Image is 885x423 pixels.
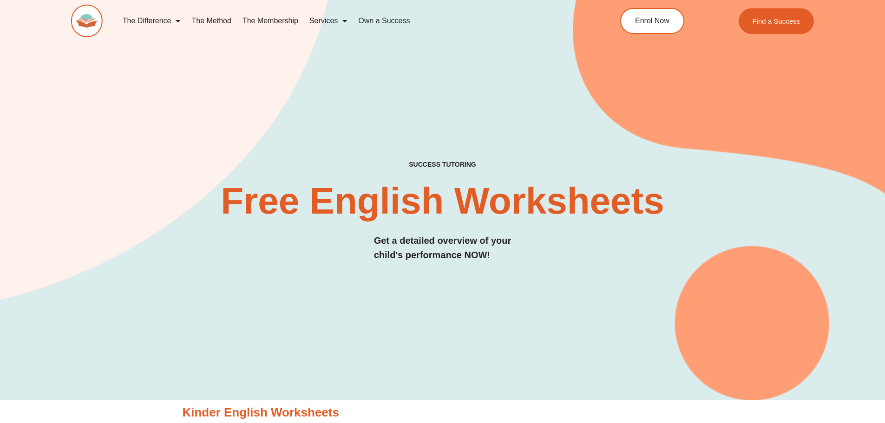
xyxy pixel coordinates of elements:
h4: SUCCESS TUTORING​ [333,161,553,169]
a: The Difference [117,10,186,32]
span: Enrol Now [635,17,669,25]
h3: Kinder English Worksheets [183,405,703,421]
a: Services [304,10,353,32]
span: Find a Success [753,18,800,25]
h2: Free English Worksheets​ [197,182,688,220]
a: Own a Success [353,10,415,32]
a: Find a Success [739,8,814,34]
a: The Method [186,10,236,32]
a: The Membership [237,10,304,32]
nav: Menu [117,10,578,32]
a: Enrol Now [620,8,684,34]
h3: Get a detailed overview of your child's performance NOW! [374,234,511,262]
